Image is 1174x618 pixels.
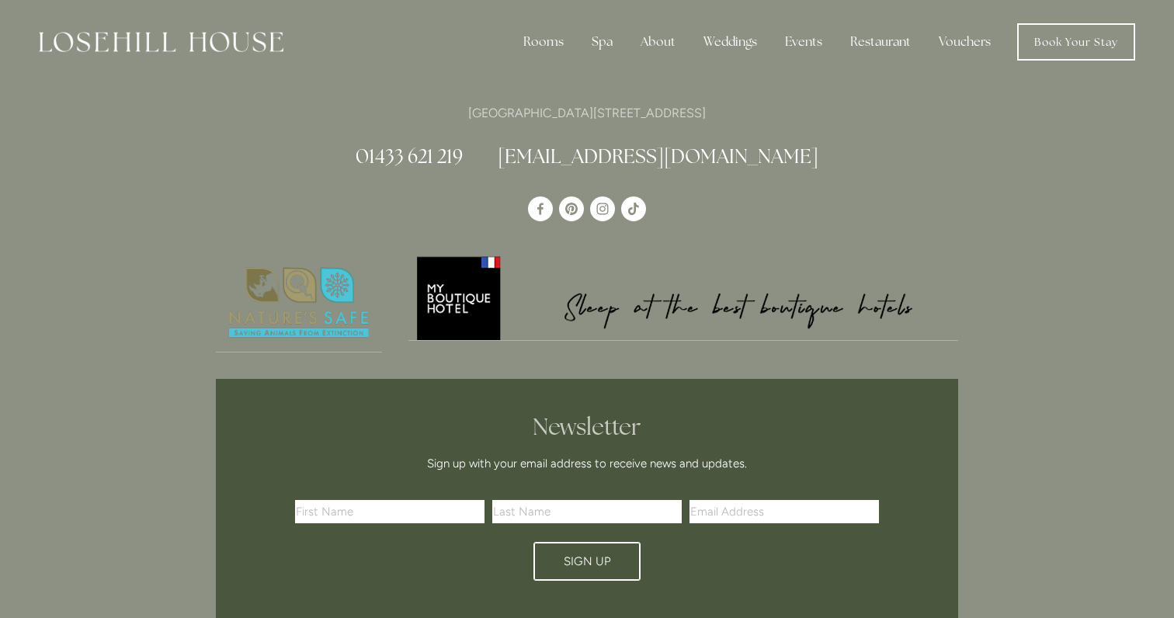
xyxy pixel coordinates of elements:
div: Rooms [511,26,576,57]
input: Last Name [492,500,682,523]
p: Sign up with your email address to receive news and updates. [300,454,874,473]
a: TikTok [621,196,646,221]
a: Instagram [590,196,615,221]
button: Sign Up [533,542,641,581]
a: [EMAIL_ADDRESS][DOMAIN_NAME] [498,144,818,168]
a: Pinterest [559,196,584,221]
div: Spa [579,26,625,57]
img: My Boutique Hotel - Logo [408,254,959,340]
div: Restaurant [838,26,923,57]
img: Losehill House [39,32,283,52]
a: Vouchers [926,26,1003,57]
p: [GEOGRAPHIC_DATA][STREET_ADDRESS] [216,102,958,123]
a: Nature's Safe - Logo [216,254,382,352]
a: 01433 621 219 [356,144,463,168]
a: Losehill House Hotel & Spa [528,196,553,221]
img: Nature's Safe - Logo [216,254,382,352]
div: About [628,26,688,57]
a: Book Your Stay [1017,23,1135,61]
div: Weddings [691,26,769,57]
input: First Name [295,500,485,523]
a: My Boutique Hotel - Logo [408,254,959,341]
div: Events [773,26,835,57]
h2: Newsletter [300,413,874,441]
input: Email Address [689,500,879,523]
span: Sign Up [564,554,611,568]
